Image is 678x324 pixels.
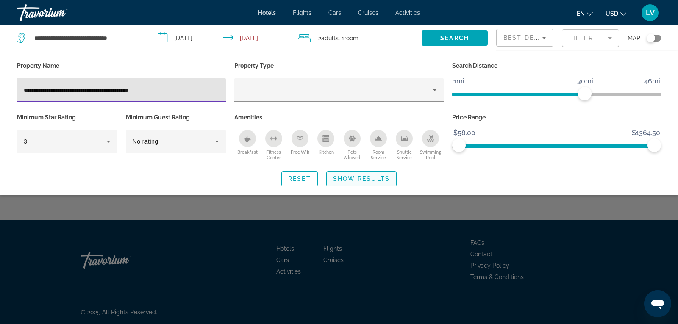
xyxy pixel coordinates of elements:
[503,33,546,43] mat-select: Sort by
[288,175,311,182] span: Reset
[422,30,488,46] button: Search
[644,290,671,317] iframe: Button to launch messaging window
[326,171,397,186] button: Show Results
[339,32,358,44] span: , 1
[395,9,420,16] a: Activities
[358,9,378,16] a: Cruises
[344,35,358,42] span: Room
[313,130,339,161] button: Kitchen
[578,87,592,100] span: ngx-slider
[440,35,469,42] span: Search
[333,175,390,182] span: Show Results
[562,29,619,47] button: Filter
[577,7,593,19] button: Change language
[126,111,226,123] p: Minimum Guest Rating
[237,149,258,155] span: Breakfast
[17,2,102,24] a: Travorium
[452,144,661,146] ngx-slider: ngx-slider
[149,25,290,51] button: Check-in date: Sep 19, 2025 Check-out date: Sep 21, 2025
[281,171,318,186] button: Reset
[258,9,276,16] a: Hotels
[452,60,661,72] p: Search Distance
[452,138,466,152] span: ngx-slider
[452,111,661,123] p: Price Range
[17,60,226,72] p: Property Name
[318,32,339,44] span: 2
[289,25,422,51] button: Travelers: 2 adults, 0 children
[234,130,261,161] button: Breakfast
[365,130,392,161] button: Room Service
[287,130,313,161] button: Free Wifi
[321,35,339,42] span: Adults
[17,111,117,123] p: Minimum Star Rating
[13,60,665,163] div: Hotel Filters
[339,130,365,161] button: Pets Allowed
[452,75,466,88] span: 1mi
[628,32,640,44] span: Map
[339,149,365,160] span: Pets Allowed
[365,149,392,160] span: Room Service
[241,85,436,95] mat-select: Property type
[606,10,618,17] span: USD
[261,149,287,160] span: Fitness Center
[643,75,661,88] span: 46mi
[631,127,661,139] span: $1364.50
[417,130,444,161] button: Swimming Pool
[576,75,595,88] span: 30mi
[606,7,626,19] button: Change currency
[391,149,417,160] span: Shuttle Service
[24,138,27,145] span: 3
[291,149,309,155] span: Free Wifi
[391,130,417,161] button: Shuttle Service
[293,9,311,16] a: Flights
[261,130,287,161] button: Fitness Center
[647,138,661,152] span: ngx-slider-max
[452,127,477,139] span: $58.00
[639,4,661,22] button: User Menu
[640,34,661,42] button: Toggle map
[133,138,158,145] span: No rating
[318,149,334,155] span: Kitchen
[646,8,655,17] span: LV
[234,60,443,72] p: Property Type
[328,9,341,16] a: Cars
[577,10,585,17] span: en
[234,111,443,123] p: Amenities
[452,93,661,94] ngx-slider: ngx-slider
[417,149,444,160] span: Swimming Pool
[503,34,547,41] span: Best Deals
